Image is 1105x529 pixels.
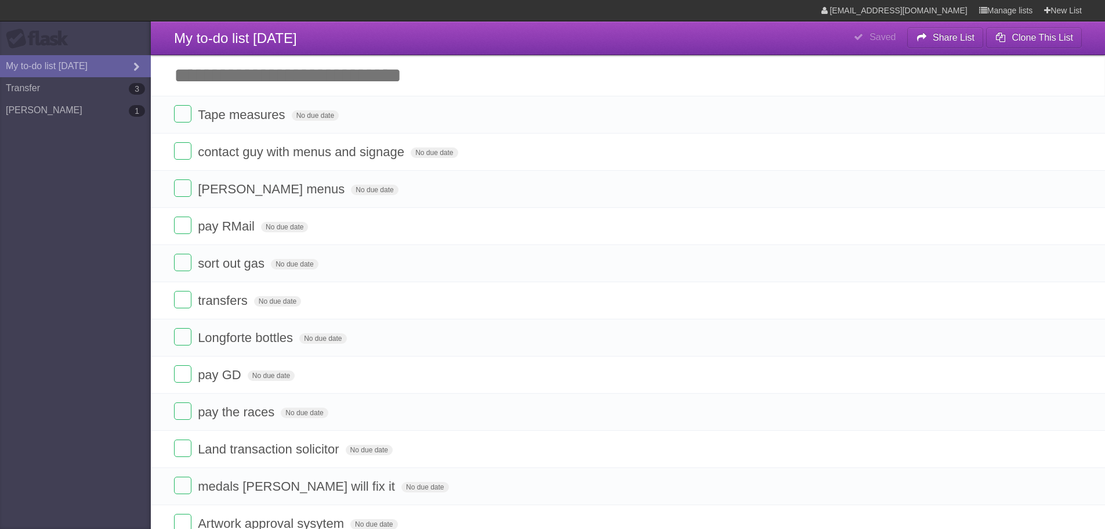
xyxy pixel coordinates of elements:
span: Longforte bottles [198,330,296,345]
span: pay RMail [198,219,258,233]
span: No due date [248,370,295,381]
label: Done [174,254,191,271]
span: contact guy with menus and signage [198,145,407,159]
span: No due date [411,147,458,158]
button: Share List [907,27,984,48]
label: Done [174,291,191,308]
label: Done [174,402,191,420]
span: No due date [281,408,328,418]
div: Flask [6,28,75,49]
span: No due date [346,445,393,455]
label: Done [174,217,191,234]
span: No due date [401,482,448,492]
span: pay GD [198,368,244,382]
button: Clone This List [986,27,1082,48]
label: Done [174,477,191,494]
label: Done [174,328,191,346]
span: Land transaction solicitor [198,442,342,456]
span: No due date [254,296,301,307]
span: transfers [198,293,251,308]
span: [PERSON_NAME] menus [198,182,347,196]
span: pay the races [198,405,277,419]
b: Saved [869,32,896,42]
span: My to-do list [DATE] [174,30,297,46]
span: No due date [271,259,318,269]
b: 1 [129,105,145,117]
b: 3 [129,83,145,95]
span: No due date [261,222,308,232]
label: Done [174,365,191,383]
span: medals [PERSON_NAME] will fix it [198,479,398,494]
label: Done [174,440,191,457]
span: No due date [292,110,339,121]
span: sort out gas [198,256,267,271]
span: Tape measures [198,107,288,122]
label: Done [174,142,191,160]
span: No due date [351,185,398,195]
b: Share List [933,33,974,42]
span: No due date [299,333,346,344]
b: Clone This List [1012,33,1073,42]
label: Done [174,179,191,197]
label: Done [174,105,191,123]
